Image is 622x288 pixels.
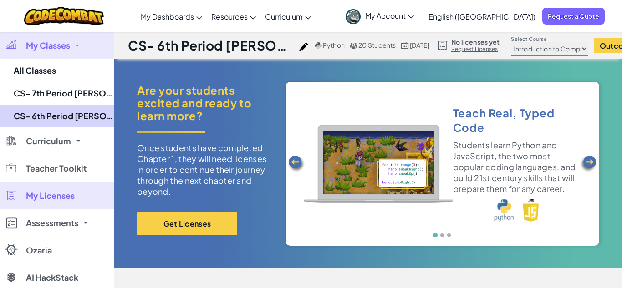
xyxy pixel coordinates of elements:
img: python_logo.png [494,199,514,222]
a: My Dashboards [136,4,207,29]
a: Curriculum [260,4,316,29]
img: javascript_logo.png [523,199,539,222]
span: My Classes [26,41,70,50]
img: Device_1.png [304,125,453,202]
span: My Licenses [26,192,75,200]
button: Get Licenses [137,212,237,235]
a: Resources [207,4,260,29]
span: Python [323,41,345,49]
img: python.png [315,42,322,49]
span: Teach Real, Typed Code [453,106,555,134]
a: My Account [341,2,418,30]
img: Arrow_Left.png [579,155,597,173]
img: MultipleUsers.png [349,42,357,49]
span: [DATE] [410,41,429,49]
span: Teacher Toolkit [26,164,87,172]
img: Arrow_Left.png [287,155,306,173]
p: Students learn Python and JavaScript, the two most popular coding languages, and build 21st centu... [453,140,581,194]
a: Request Licenses [451,45,500,53]
img: iconPencil.svg [299,42,308,51]
a: Request a Quote [542,8,605,25]
img: CodeCombat logo [24,7,104,25]
span: No licenses yet [451,38,500,45]
span: English ([GEOGRAPHIC_DATA]) [428,12,535,21]
img: calendar.svg [401,42,409,49]
span: Assessments [26,219,78,227]
span: Curriculum [265,12,303,21]
span: Curriculum [26,137,71,145]
span: My Dashboards [141,12,194,21]
p: Once students have completed Chapter 1, they will need licenses in order to continue their journe... [137,142,272,197]
span: 20 Students [358,41,396,49]
span: My Account [365,11,414,20]
span: Resources [211,12,248,21]
span: Ozaria [26,246,52,254]
label: Select Course [511,35,588,43]
img: avatar [346,9,361,24]
span: AI HackStack [26,273,78,282]
span: Are your students excited and ready to learn more? [137,84,272,122]
a: English ([GEOGRAPHIC_DATA]) [424,4,540,29]
h1: CS- 6th Period [PERSON_NAME] (Fall 25) [128,37,295,54]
